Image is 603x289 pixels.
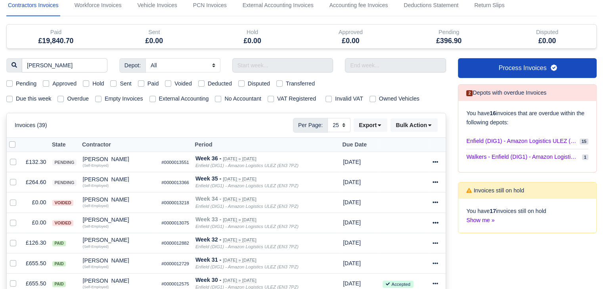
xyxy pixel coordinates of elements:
small: #0000013075 [161,221,189,225]
span: voided [52,220,73,226]
i: Enfield (DIG1) - Amazon Logistics ULEZ (EN3 7PZ) [195,224,299,229]
span: 2 weeks from now [343,159,361,165]
span: 2 [466,90,473,96]
div: You have invoices still on hold [458,199,596,233]
label: Transferred [286,79,315,88]
strong: Week 30 - [195,277,221,283]
label: No Accountant [224,94,261,103]
td: £0.00 [23,213,49,233]
span: 1 week ago [343,240,361,246]
label: Voided [174,79,192,88]
div: Hold [203,25,302,48]
i: Enfield (DIG1) - Amazon Logistics ULEZ (EN3 7PZ) [195,264,299,269]
small: (Self-Employed) [83,285,109,289]
small: #0000012729 [161,261,189,266]
label: Due this week [16,94,51,103]
td: £132.30 [23,152,49,172]
strong: Week 33 - [195,216,221,222]
div: Sent [105,25,203,48]
label: Overdue [67,94,89,103]
div: Pending [400,25,498,48]
span: paid [52,241,65,246]
label: Owned Vehicles [379,94,419,103]
small: [DATE] » [DATE] [223,278,256,283]
label: Sent [120,79,131,88]
h5: £0.00 [209,37,296,45]
small: [DATE] » [DATE] [223,238,256,243]
h5: £19,840.70 [13,37,99,45]
td: £0.00 [23,192,49,213]
small: (Self-Employed) [83,224,109,228]
div: Paid [13,28,99,37]
strong: Week 36 - [195,155,221,162]
span: Enfield (DIG1) - Amazon Logistics ULEZ (EN3 7PZ) [466,137,576,146]
div: Approved [301,25,400,48]
div: Export [354,118,391,132]
div: Paid [7,25,105,48]
th: Period [192,137,340,152]
label: Disputed [248,79,270,88]
td: £655.50 [23,253,49,273]
span: 1 [582,154,588,160]
div: [PERSON_NAME] [83,177,155,182]
div: [PERSON_NAME] [83,278,155,283]
a: Process Invoices [458,58,597,78]
small: [DATE] » [DATE] [223,156,256,162]
div: Approved [307,28,394,37]
small: #0000012882 [161,241,189,245]
span: 3 days from now [343,199,361,205]
a: Enfield (DIG1) - Amazon Logistics ULEZ (EN3 7PZ) 15 [466,133,588,149]
span: Depot: [119,58,146,72]
span: 1 week from now [343,179,361,185]
td: £126.30 [23,233,49,253]
h5: £396.90 [406,37,492,45]
small: [DATE] » [DATE] [223,258,256,263]
label: Deducted [208,79,232,88]
strong: Week 35 - [195,175,221,182]
span: pending [52,160,76,165]
iframe: Chat Widget [461,198,603,289]
div: Hold [209,28,296,37]
input: End week... [345,58,446,72]
small: #0000013218 [161,200,189,205]
small: #0000013551 [161,160,189,165]
strong: Week 31 - [195,257,221,263]
div: Pending [406,28,492,37]
small: [DATE] » [DATE] [223,177,256,182]
label: Hold [92,79,104,88]
span: Walkers - Enfield (DIG1) - Amazon Logistics ULEZ (EN3 7PZ) [466,152,579,162]
div: Disputed [504,28,590,37]
div: [PERSON_NAME] [83,156,155,162]
h5: £0.00 [504,37,590,45]
i: Enfield (DIG1) - Amazon Logistics ULEZ (EN3 7PZ) [195,204,299,209]
i: Enfield (DIG1) - Amazon Logistics ULEZ (EN3 7PZ) [195,244,299,249]
label: Pending [16,79,36,88]
strong: 16 [490,110,496,116]
small: [DATE] » [DATE] [223,217,256,222]
button: Export [354,118,387,132]
button: Bulk Action [391,118,438,132]
div: [PERSON_NAME] [83,217,155,222]
input: Search for invoices... [22,58,107,72]
th: State [49,137,79,152]
span: paid [52,281,65,287]
span: 3 days ago [343,219,361,226]
span: voided [52,200,73,206]
i: Enfield (DIG1) - Amazon Logistics ULEZ (EN3 7PZ) [195,183,299,188]
small: (Self-Employed) [83,245,109,249]
h5: £0.00 [111,37,197,45]
label: VAT Registered [277,94,316,103]
label: Approved [52,79,77,88]
small: [DATE] » [DATE] [223,197,256,202]
div: [PERSON_NAME] [83,237,155,243]
div: [PERSON_NAME] [83,197,155,202]
th: Due Date [340,137,379,152]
